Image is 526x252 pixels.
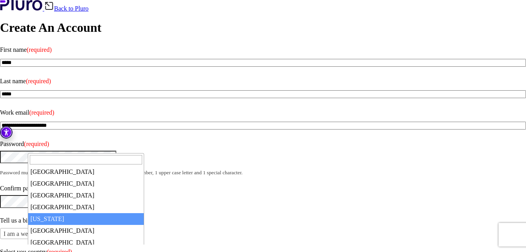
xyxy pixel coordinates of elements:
li: [GEOGRAPHIC_DATA] [28,166,144,178]
li: [GEOGRAPHIC_DATA] [28,225,144,237]
li: [GEOGRAPHIC_DATA] [28,178,144,190]
a: Back to Pluro [44,5,89,12]
li: [GEOGRAPHIC_DATA] [28,190,144,201]
span: (required) [29,109,54,116]
li: [GEOGRAPHIC_DATA] [28,201,144,213]
span: I am a web developer/site manager [0,228,116,239]
span: (required) [26,78,51,84]
li: [US_STATE] [28,213,144,225]
img: Back icon [44,1,54,11]
span: (required) [27,46,52,53]
li: [GEOGRAPHIC_DATA] [28,237,144,248]
span: (required) [24,141,49,147]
